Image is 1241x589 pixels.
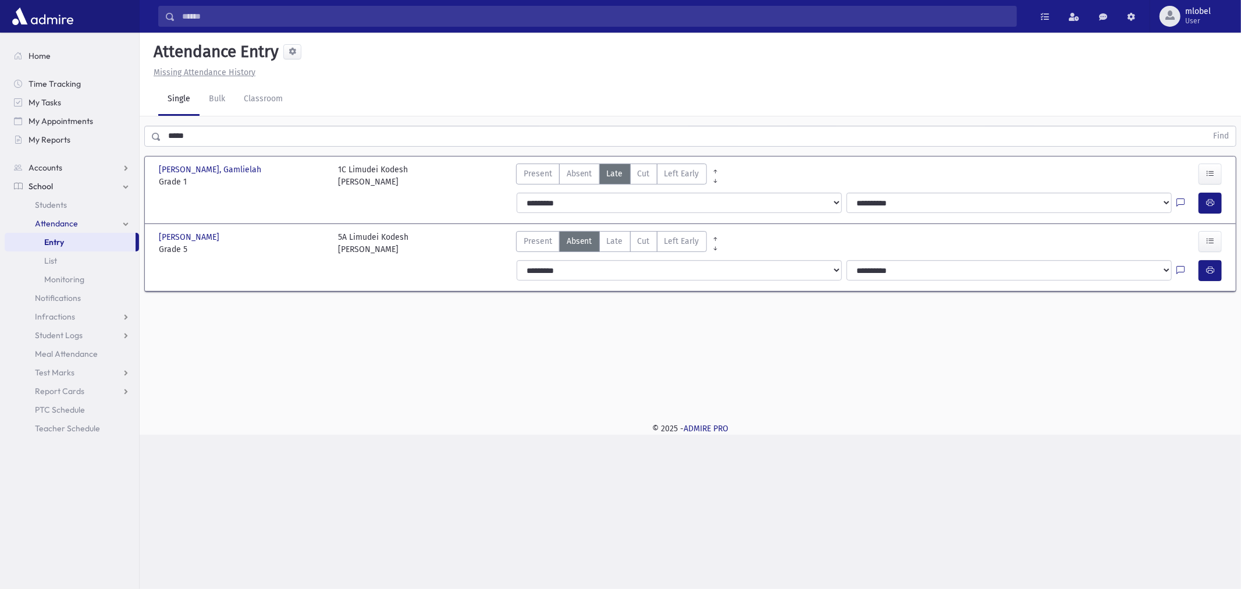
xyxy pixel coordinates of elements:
span: My Appointments [29,116,93,126]
a: Student Logs [5,326,139,345]
div: 1C Limudei Kodesh [PERSON_NAME] [338,164,408,188]
span: Grade 1 [159,176,326,188]
span: Report Cards [35,386,84,396]
span: Accounts [29,162,62,173]
a: Missing Attendance History [149,68,255,77]
span: Late [607,235,623,247]
a: Teacher Schedule [5,419,139,438]
span: Cut [638,235,650,247]
span: Present [524,168,552,180]
a: Report Cards [5,382,139,400]
div: AttTypes [516,164,707,188]
a: Notifications [5,289,139,307]
span: Teacher Schedule [35,423,100,434]
span: Test Marks [35,367,74,378]
span: PTC Schedule [35,405,85,415]
a: ADMIRE PRO [684,424,728,434]
span: Monitoring [44,274,84,285]
span: Notifications [35,293,81,303]
span: Home [29,51,51,61]
h5: Attendance Entry [149,42,279,62]
span: Absent [567,168,592,180]
span: Cut [638,168,650,180]
span: School [29,181,53,191]
span: My Reports [29,134,70,145]
a: My Appointments [5,112,139,130]
a: Classroom [234,83,292,116]
a: My Reports [5,130,139,149]
a: Meal Attendance [5,345,139,363]
span: Left Early [664,168,699,180]
div: © 2025 - [158,423,1222,435]
a: Test Marks [5,363,139,382]
a: My Tasks [5,93,139,112]
span: Attendance [35,218,78,229]
input: Search [175,6,1016,27]
img: AdmirePro [9,5,76,28]
span: Infractions [35,311,75,322]
u: Missing Attendance History [154,68,255,77]
span: Meal Attendance [35,349,98,359]
span: Entry [44,237,64,247]
a: Single [158,83,200,116]
span: Absent [567,235,592,247]
a: Bulk [200,83,234,116]
div: AttTypes [516,231,707,256]
a: Monitoring [5,270,139,289]
a: Students [5,196,139,214]
span: Student Logs [35,330,83,340]
a: Entry [5,233,136,251]
a: Infractions [5,307,139,326]
a: Attendance [5,214,139,233]
span: [PERSON_NAME], Gamlielah [159,164,264,176]
div: 5A Limudei Kodesh [PERSON_NAME] [338,231,408,256]
span: [PERSON_NAME] [159,231,222,243]
a: PTC Schedule [5,400,139,419]
a: Accounts [5,158,139,177]
span: Left Early [664,235,699,247]
a: List [5,251,139,270]
a: School [5,177,139,196]
span: List [44,256,57,266]
a: Time Tracking [5,74,139,93]
span: Students [35,200,67,210]
span: Late [607,168,623,180]
span: mlobel [1185,7,1211,16]
span: User [1185,16,1211,26]
span: Present [524,235,552,247]
span: My Tasks [29,97,61,108]
a: Home [5,47,139,65]
button: Find [1206,126,1236,146]
span: Time Tracking [29,79,81,89]
span: Grade 5 [159,243,326,256]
